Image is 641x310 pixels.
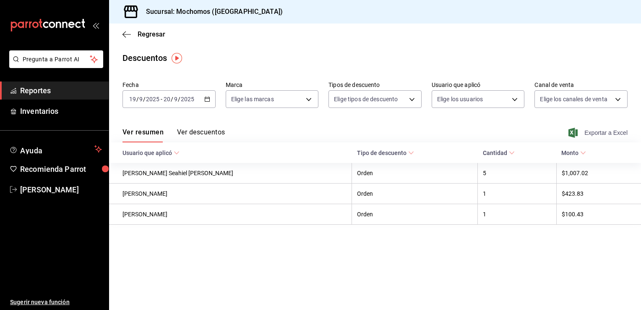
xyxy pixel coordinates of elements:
[109,163,352,184] th: [PERSON_NAME] Seahiel [PERSON_NAME]
[561,150,586,156] span: Monto
[483,150,515,156] span: Cantidad
[174,96,178,102] input: --
[432,82,525,88] label: Usuario que aplicó
[109,204,352,225] th: [PERSON_NAME]
[556,184,641,204] th: $423.83
[534,82,628,88] label: Canal de venta
[352,204,478,225] th: Orden
[478,184,557,204] th: 1
[20,184,102,195] span: [PERSON_NAME]
[122,128,164,142] button: Ver resumen
[122,150,180,156] span: Usuario que aplicó
[161,96,162,102] span: -
[143,96,146,102] span: /
[352,184,478,204] th: Orden
[109,184,352,204] th: [PERSON_NAME]
[478,204,557,225] th: 1
[178,96,180,102] span: /
[172,53,182,63] img: Tooltip marker
[357,150,414,156] span: Tipo de descuento
[122,52,167,64] div: Descuentos
[138,30,165,38] span: Regresar
[129,96,136,102] input: --
[352,163,478,184] th: Orden
[20,144,91,154] span: Ayuda
[122,30,165,38] button: Regresar
[9,50,103,68] button: Pregunta a Parrot AI
[226,82,319,88] label: Marca
[328,82,422,88] label: Tipos de descuento
[139,96,143,102] input: --
[10,298,102,307] span: Sugerir nueva función
[139,7,283,17] h3: Sucursal: Mochomos ([GEOGRAPHIC_DATA])
[23,55,90,64] span: Pregunta a Parrot AI
[92,22,99,29] button: open_drawer_menu
[540,95,607,103] span: Elige los canales de venta
[556,204,641,225] th: $100.43
[122,128,225,142] div: navigation tabs
[231,95,274,103] span: Elige las marcas
[20,105,102,117] span: Inventarios
[122,82,216,88] label: Fecha
[163,96,171,102] input: --
[570,128,628,138] button: Exportar a Excel
[146,96,160,102] input: ----
[478,163,557,184] th: 5
[20,85,102,96] span: Reportes
[136,96,139,102] span: /
[177,128,225,142] button: Ver descuentos
[437,95,483,103] span: Elige los usuarios
[556,163,641,184] th: $1,007.02
[171,96,173,102] span: /
[334,95,398,103] span: Elige tipos de descuento
[6,61,103,70] a: Pregunta a Parrot AI
[180,96,195,102] input: ----
[20,163,102,175] span: Recomienda Parrot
